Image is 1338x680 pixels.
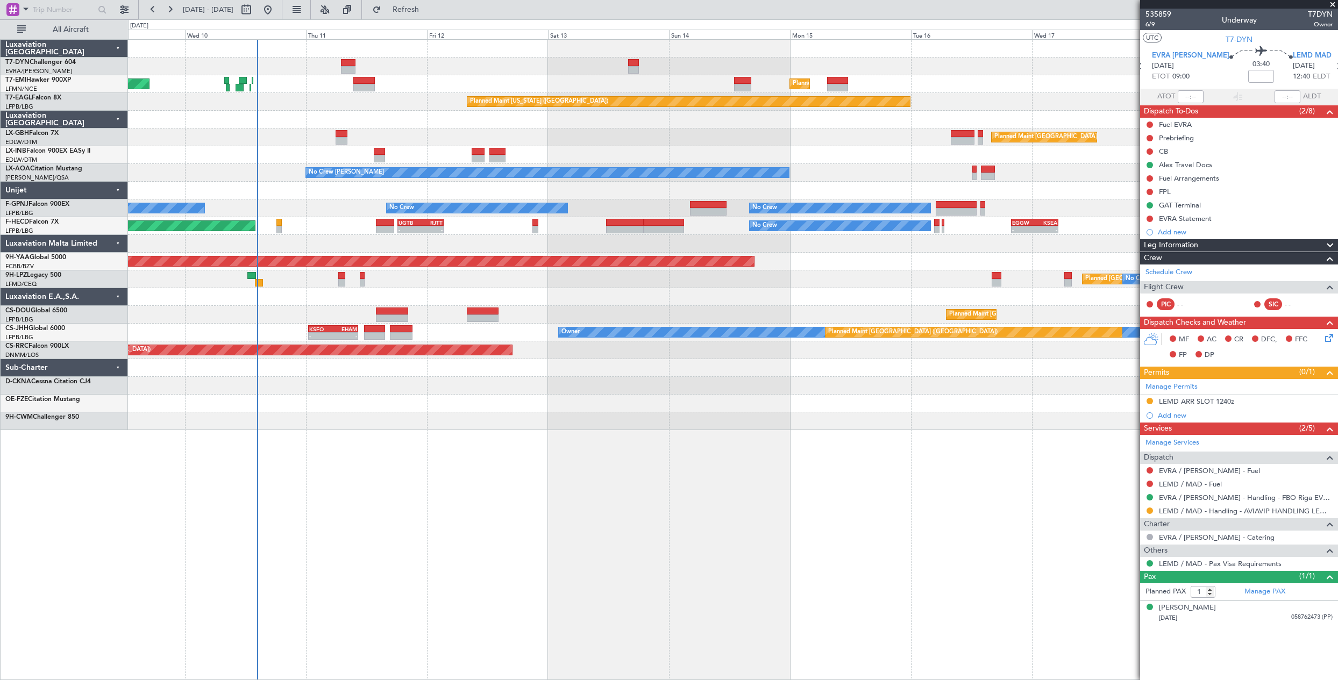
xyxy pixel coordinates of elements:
[1145,382,1198,392] a: Manage Permits
[309,164,384,181] div: No Crew [PERSON_NAME]
[790,30,911,39] div: Mon 15
[1159,397,1234,406] div: LEMD ARR SLOT 1240z
[1177,299,1201,309] div: - -
[1244,586,1285,597] a: Manage PAX
[1032,30,1153,39] div: Wed 17
[1207,334,1216,345] span: AC
[5,138,37,146] a: EDLW/DTM
[5,148,26,154] span: LX-INB
[1285,299,1309,309] div: - -
[5,59,30,66] span: T7-DYN
[1152,51,1229,61] span: EVRA [PERSON_NAME]
[1308,20,1333,29] span: Owner
[1159,201,1201,210] div: GAT Terminal
[427,30,548,39] div: Fri 12
[1012,219,1035,226] div: EGGW
[1145,9,1171,20] span: 535859
[1313,71,1330,82] span: ELDT
[5,219,29,225] span: F-HECD
[1144,105,1198,118] span: Dispatch To-Dos
[1295,334,1307,345] span: FFC
[1145,20,1171,29] span: 6/9
[33,2,95,18] input: Trip Number
[5,378,31,385] span: D-CKNA
[333,333,358,339] div: -
[5,254,66,261] a: 9H-YAAGlobal 5000
[1152,61,1174,71] span: [DATE]
[421,226,443,233] div: -
[1252,59,1270,70] span: 03:40
[5,227,33,235] a: LFPB/LBG
[5,209,33,217] a: LFPB/LBG
[5,262,34,270] a: FCBB/BZV
[421,219,443,226] div: RJTT
[5,59,76,66] a: T7-DYNChallenger 604
[1158,411,1333,420] div: Add new
[793,76,895,92] div: Planned Maint [GEOGRAPHIC_DATA]
[1222,15,1257,26] div: Underway
[5,201,29,207] span: F-GPNJ
[828,324,998,340] div: Planned Maint [GEOGRAPHIC_DATA] ([GEOGRAPHIC_DATA])
[1264,298,1282,310] div: SIC
[1303,91,1321,102] span: ALDT
[1172,71,1190,82] span: 09:00
[1178,90,1204,103] input: --:--
[383,6,429,13] span: Refresh
[1159,147,1168,156] div: CB
[1159,614,1177,622] span: [DATE]
[5,77,71,83] a: T7-EMIHawker 900XP
[1234,334,1243,345] span: CR
[561,324,580,340] div: Owner
[5,201,69,207] a: F-GPNJFalcon 900EX
[1126,271,1150,287] div: No Crew
[1159,466,1260,475] a: EVRA / [PERSON_NAME] - Fuel
[1159,533,1275,542] a: EVRA / [PERSON_NAME] - Catering
[5,219,59,225] a: F-HECDFalcon 7X
[398,226,421,233] div: -
[5,95,32,101] span: T7-EAGL
[1159,120,1192,129] div: Fuel EVRA
[1143,33,1162,42] button: UTC
[1159,214,1212,223] div: EVRA Statement
[1144,571,1156,583] span: Pax
[12,21,117,38] button: All Aircraft
[1291,613,1333,622] span: 058762473 (PP)
[1159,559,1282,568] a: LEMD / MAD - Pax Visa Requirements
[1085,271,1237,287] div: Planned [GEOGRAPHIC_DATA] ([GEOGRAPHIC_DATA])
[309,326,333,332] div: KSFO
[1157,298,1175,310] div: PIC
[1144,367,1169,379] span: Permits
[5,414,79,420] a: 9H-CWMChallenger 850
[1035,226,1057,233] div: -
[183,5,233,15] span: [DATE] - [DATE]
[470,94,608,110] div: Planned Maint [US_STATE] ([GEOGRAPHIC_DATA])
[1299,105,1315,117] span: (2/8)
[333,326,358,332] div: EHAM
[5,166,30,172] span: LX-AOA
[1157,91,1175,102] span: ATOT
[949,306,1119,323] div: Planned Maint [GEOGRAPHIC_DATA] ([GEOGRAPHIC_DATA])
[1144,545,1168,557] span: Others
[367,1,432,18] button: Refresh
[1179,350,1187,361] span: FP
[1299,423,1315,434] span: (2/5)
[5,67,72,75] a: EVRA/[PERSON_NAME]
[1299,366,1315,377] span: (0/1)
[5,254,30,261] span: 9H-YAA
[1144,452,1173,464] span: Dispatch
[1293,61,1315,71] span: [DATE]
[1145,267,1192,278] a: Schedule Crew
[1144,317,1246,329] span: Dispatch Checks and Weather
[5,351,39,359] a: DNMM/LOS
[5,130,29,137] span: LX-GBH
[5,307,67,314] a: CS-DOUGlobal 6500
[548,30,669,39] div: Sat 13
[1159,603,1216,613] div: [PERSON_NAME]
[5,325,29,332] span: CS-JHH
[1159,493,1333,502] a: EVRA / [PERSON_NAME] - Handling - FBO Riga EVRA / [PERSON_NAME]
[1159,479,1222,489] a: LEMD / MAD - Fuel
[5,130,59,137] a: LX-GBHFalcon 7X
[5,156,37,164] a: EDLW/DTM
[185,30,306,39] div: Wed 10
[752,218,777,234] div: No Crew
